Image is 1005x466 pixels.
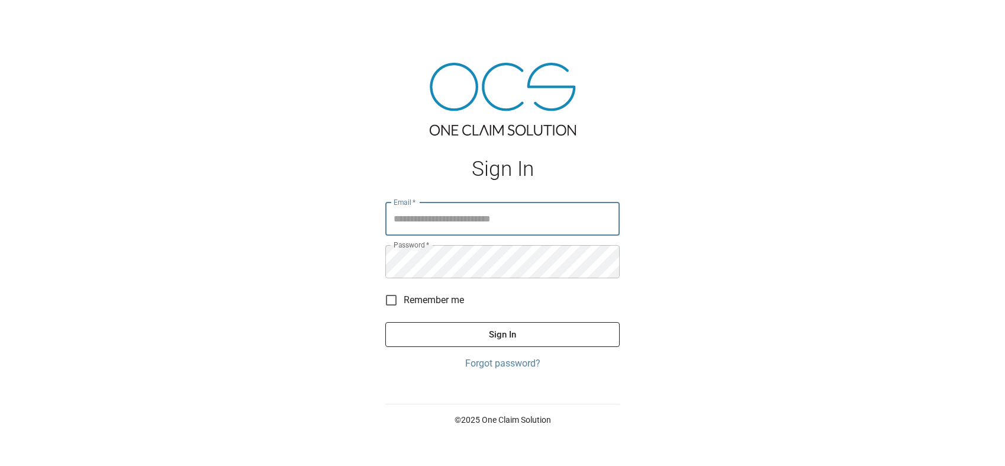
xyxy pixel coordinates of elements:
[385,322,620,347] button: Sign In
[430,63,576,136] img: ocs-logo-tra.png
[394,197,416,207] label: Email
[404,293,464,307] span: Remember me
[385,356,620,371] a: Forgot password?
[385,157,620,181] h1: Sign In
[394,240,429,250] label: Password
[14,7,62,31] img: ocs-logo-white-transparent.png
[385,414,620,426] p: © 2025 One Claim Solution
